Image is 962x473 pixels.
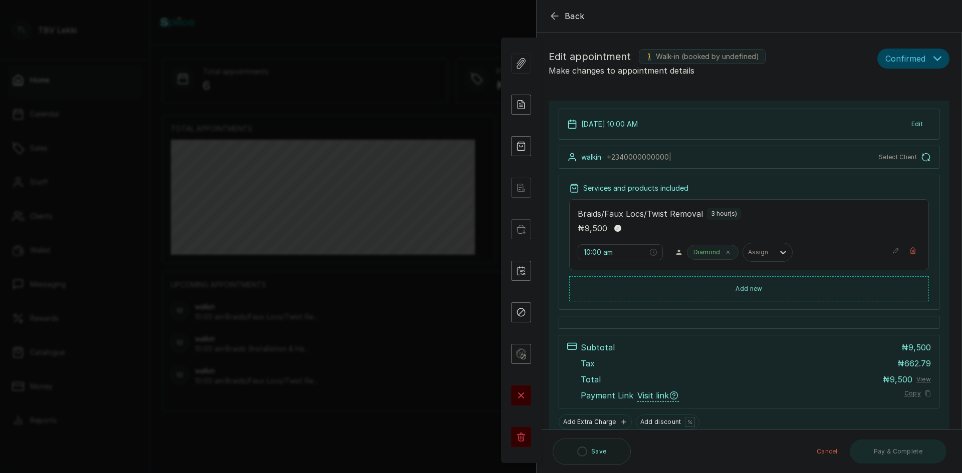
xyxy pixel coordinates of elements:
span: Select Client [879,153,917,161]
p: Braids/Faux Locs/Twist Removal [578,208,703,220]
span: Payment Link [581,389,633,402]
button: Save [553,438,631,465]
span: Confirmed [885,53,925,65]
p: Subtotal [581,341,615,353]
p: 3 hour(s) [711,210,737,218]
p: ₦ [897,357,931,369]
p: [DATE] 10:00 AM [581,119,638,129]
button: Cancel [809,439,846,463]
span: Visit link [637,389,679,402]
span: 9,500 [908,342,931,352]
span: 9,500 [585,223,607,233]
p: walkin · [581,152,671,162]
button: Back [549,10,585,22]
p: Make changes to appointment details [549,65,873,77]
label: 🚶 Walk-in (booked by undefined) [639,49,766,64]
span: 662.79 [904,358,931,368]
span: Back [565,10,585,22]
button: Confirmed [877,49,949,69]
button: Copy [904,389,931,397]
p: ₦ [578,222,607,234]
p: ₦ [883,373,912,385]
button: Select Client [879,152,931,162]
p: Tax [581,357,595,369]
p: Total [581,373,601,385]
p: Diamond [693,248,720,256]
p: ₦ [901,341,931,353]
button: View [916,375,931,383]
button: Add Extra Charge [559,414,632,429]
span: Edit appointment [549,49,631,65]
button: Pay & Complete [850,439,946,463]
p: Services and products included [583,183,688,193]
span: 9,500 [890,374,912,384]
button: Add discount [636,414,700,429]
button: Add new [569,276,929,301]
span: +234 0000000000 | [607,153,671,161]
input: Select time [584,247,648,258]
button: Edit [903,115,931,133]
